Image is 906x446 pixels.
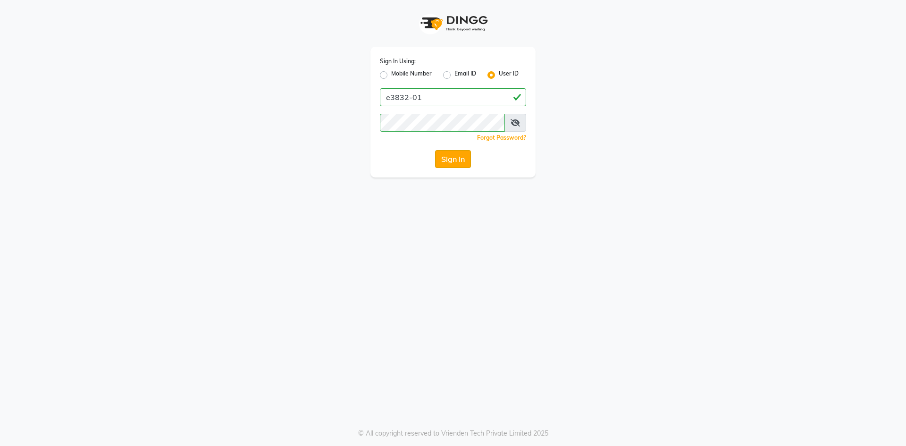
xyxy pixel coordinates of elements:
label: Email ID [454,69,476,81]
img: logo1.svg [415,9,491,37]
label: Mobile Number [391,69,432,81]
input: Username [380,88,526,106]
label: User ID [499,69,519,81]
input: Username [380,114,505,132]
a: Forgot Password? [477,134,526,141]
label: Sign In Using: [380,57,416,66]
button: Sign In [435,150,471,168]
